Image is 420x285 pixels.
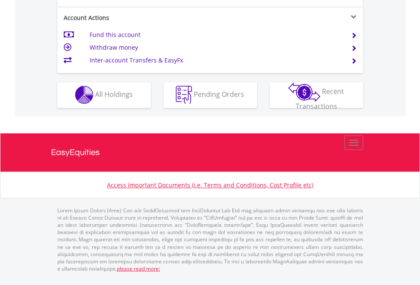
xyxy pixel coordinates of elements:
[117,265,160,272] a: please read more:
[95,90,133,99] span: All Holdings
[176,86,192,104] img: pending_instructions-wht.png
[90,41,341,54] td: Withdraw money
[51,133,369,172] a: EasyEquities
[57,14,210,22] div: Account Actions
[57,207,363,272] p: Lorem Ipsum Dolors (Ame) Con a/e SeddOeiusmod tem InciDiduntut Lab Etd mag aliquaen admin veniamq...
[75,86,93,104] img: holdings-wht.png
[57,82,151,108] button: All Holdings
[90,54,341,67] td: Inter-account Transfers & EasyFx
[194,90,244,99] span: Pending Orders
[296,87,344,111] span: Recent Transactions
[163,82,257,108] button: Pending Orders
[270,82,363,108] button: Recent Transactions
[107,181,313,189] a: Access Important Documents (i.e. Terms and Conditions, Cost Profile etc)
[90,28,341,41] td: Fund this account
[288,83,320,102] img: transactions-zar-wht.png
